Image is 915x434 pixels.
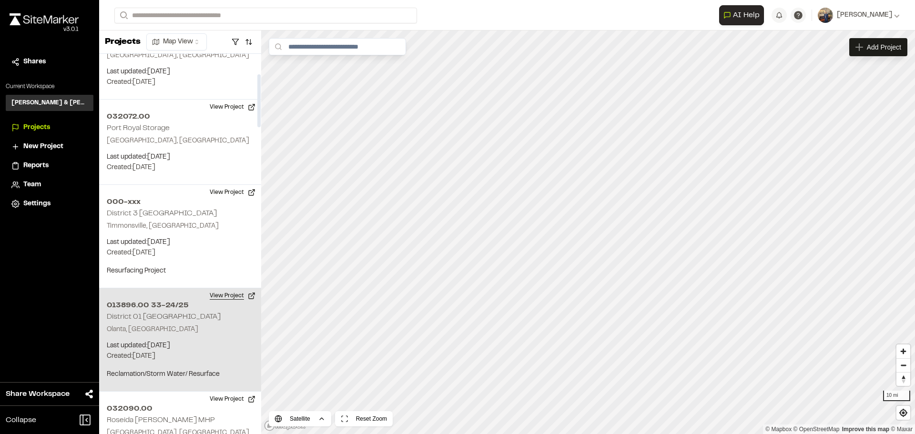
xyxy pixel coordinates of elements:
a: Shares [11,57,88,67]
button: View Project [204,392,261,407]
a: OpenStreetMap [793,426,840,433]
h2: District 01 [GEOGRAPHIC_DATA] [107,313,221,320]
span: Settings [23,199,51,209]
div: 10 mi [883,391,910,401]
a: Settings [11,199,88,209]
h2: 032072.00 [107,111,254,122]
h2: Roseida [PERSON_NAME] MHP [107,417,215,424]
a: New Project [11,141,88,152]
button: Find my location [896,406,910,420]
p: Reclamation/Storm Water/ Resurface [107,369,254,380]
span: Shares [23,57,46,67]
button: Satellite [269,411,331,426]
button: Zoom out [896,358,910,372]
button: Reset Zoom [335,411,393,426]
span: [PERSON_NAME] [837,10,892,20]
canvas: Map [261,30,915,434]
a: Mapbox [765,426,792,433]
img: rebrand.png [10,13,79,25]
span: New Project [23,141,63,152]
p: Projects [105,36,141,49]
p: Timmonsville, [GEOGRAPHIC_DATA] [107,221,254,232]
p: [GEOGRAPHIC_DATA], [GEOGRAPHIC_DATA] [107,50,254,61]
img: User [818,8,833,23]
h2: District 3 [GEOGRAPHIC_DATA] [107,210,217,217]
span: AI Help [733,10,760,21]
a: Mapbox logo [264,420,306,431]
button: Open AI Assistant [719,5,764,25]
button: View Project [204,100,261,115]
div: Oh geez...please don't... [10,25,79,34]
span: Collapse [6,414,36,426]
button: View Project [204,185,261,200]
span: Share Workspace [6,388,70,400]
a: Team [11,180,88,190]
h2: 000-xxx [107,196,254,208]
span: Reset bearing to north [896,373,910,386]
p: Last updated: [DATE] [107,237,254,248]
span: Projects [23,122,50,133]
h2: 032090.00 [107,403,254,414]
a: Map feedback [842,426,889,433]
p: Last updated: [DATE] [107,341,254,351]
p: Last updated: [DATE] [107,152,254,162]
p: Resurfacing Project [107,266,254,276]
button: Reset bearing to north [896,372,910,386]
p: Created: [DATE] [107,162,254,173]
p: Created: [DATE] [107,248,254,258]
p: Olanta, [GEOGRAPHIC_DATA] [107,324,254,335]
a: Projects [11,122,88,133]
h2: 013896.00 33-24/25 [107,300,254,311]
p: [GEOGRAPHIC_DATA], [GEOGRAPHIC_DATA] [107,136,254,146]
button: Zoom in [896,344,910,358]
h3: [PERSON_NAME] & [PERSON_NAME] Inc. [11,99,88,107]
span: Add Project [867,42,901,52]
p: Last updated: [DATE] [107,67,254,77]
a: Maxar [891,426,913,433]
p: Current Workspace [6,82,93,91]
span: Reports [23,161,49,171]
button: [PERSON_NAME] [818,8,900,23]
span: Team [23,180,41,190]
div: Open AI Assistant [719,5,768,25]
button: Search [114,8,132,23]
a: Reports [11,161,88,171]
p: Created: [DATE] [107,77,254,88]
button: View Project [204,288,261,303]
h2: Port Royal Storage [107,125,170,131]
p: Created: [DATE] [107,351,254,362]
